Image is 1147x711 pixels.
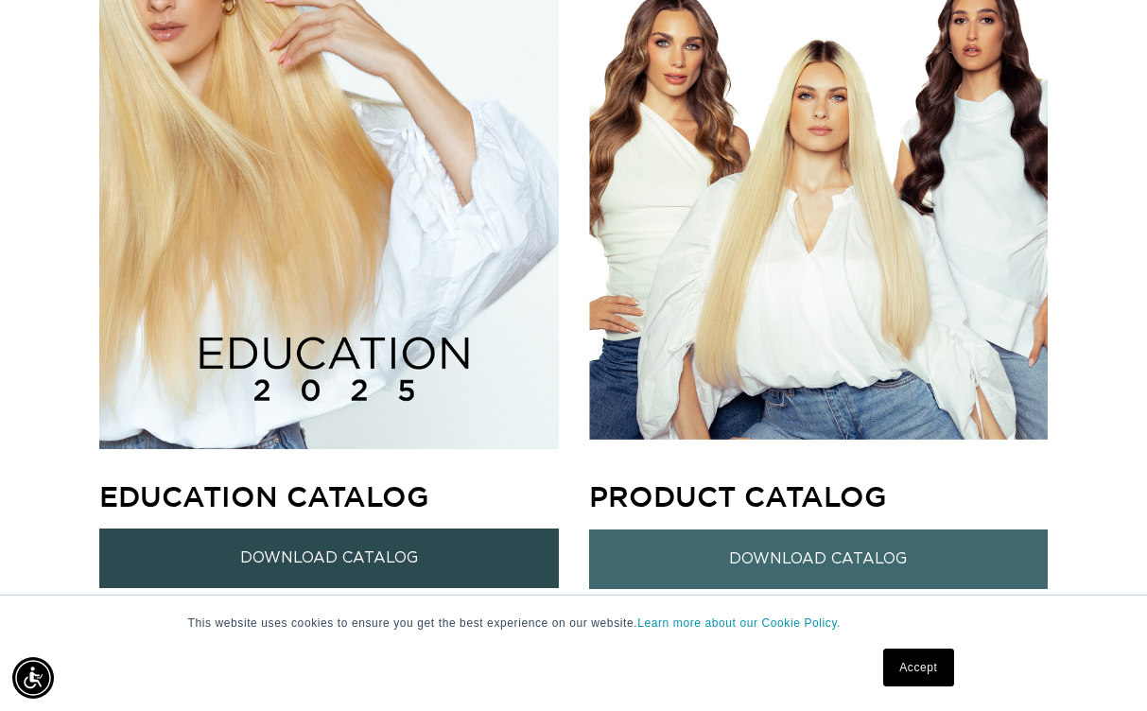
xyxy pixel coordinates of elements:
[883,649,953,686] a: Accept
[99,529,558,588] a: Download Catalog
[99,477,558,514] h3: Education Catalog
[589,477,1048,514] h3: Product Catalog
[589,529,1048,589] a: Download Catalog
[12,657,54,699] div: Accessibility Menu
[188,615,960,632] p: This website uses cookies to ensure you get the best experience on our website.
[1052,620,1147,711] iframe: Chat Widget
[637,616,841,630] a: Learn more about our Cookie Policy.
